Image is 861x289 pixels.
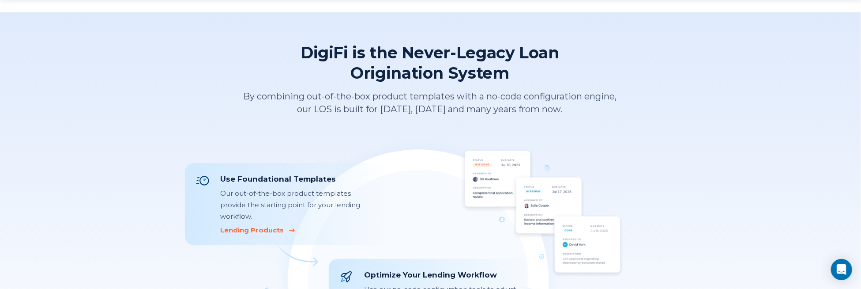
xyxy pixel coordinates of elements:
[831,259,852,280] div: Open Intercom Messenger
[220,188,376,222] div: Our out-of-the-box product templates provide the starting point for your lending workflow.
[220,226,284,235] div: Lending Products
[301,42,559,63] span: DigiFi is the Never-Legacy Loan
[364,270,520,280] div: Optimize Your Lending Workflow
[238,90,622,116] p: By combining out-of-the-box product templates with a no-code configuration engine, our LOS is bui...
[301,63,559,83] span: Origination System
[220,174,376,184] div: Use Foundational Templates
[220,226,376,235] a: Lending Products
